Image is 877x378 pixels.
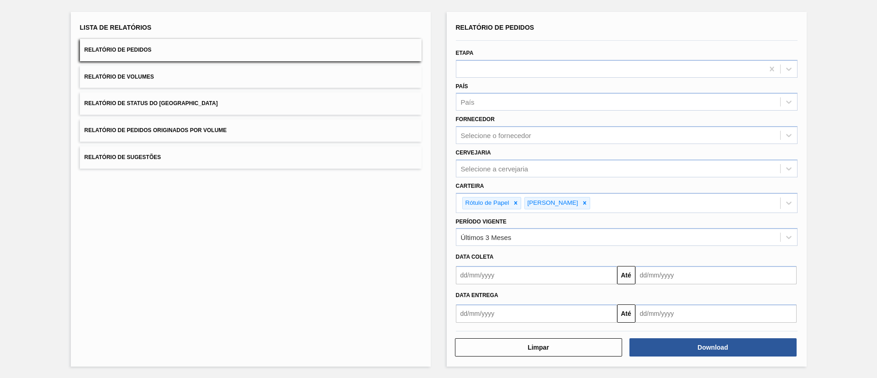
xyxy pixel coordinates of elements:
[85,74,154,80] span: Relatório de Volumes
[80,24,152,31] span: Lista de Relatórios
[461,98,475,106] div: País
[85,47,152,53] span: Relatório de Pedidos
[617,266,635,284] button: Até
[456,149,491,156] label: Cervejaria
[455,338,622,357] button: Limpar
[456,266,617,284] input: dd/mm/yyyy
[635,266,797,284] input: dd/mm/yyyy
[85,127,227,133] span: Relatório de Pedidos Originados por Volume
[463,197,511,209] div: Rótulo de Papel
[456,50,474,56] label: Etapa
[456,116,495,122] label: Fornecedor
[80,146,422,169] button: Relatório de Sugestões
[456,24,534,31] span: Relatório de Pedidos
[456,83,468,90] label: País
[456,183,484,189] label: Carteira
[617,304,635,323] button: Até
[456,254,494,260] span: Data coleta
[80,39,422,61] button: Relatório de Pedidos
[525,197,580,209] div: [PERSON_NAME]
[461,234,512,241] div: Últimos 3 Meses
[85,100,218,106] span: Relatório de Status do [GEOGRAPHIC_DATA]
[461,132,531,139] div: Selecione o fornecedor
[461,165,528,172] div: Selecione a cervejaria
[456,218,507,225] label: Período Vigente
[80,119,422,142] button: Relatório de Pedidos Originados por Volume
[80,92,422,115] button: Relatório de Status do [GEOGRAPHIC_DATA]
[629,338,797,357] button: Download
[456,292,498,298] span: Data entrega
[85,154,161,160] span: Relatório de Sugestões
[80,66,422,88] button: Relatório de Volumes
[456,304,617,323] input: dd/mm/yyyy
[635,304,797,323] input: dd/mm/yyyy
